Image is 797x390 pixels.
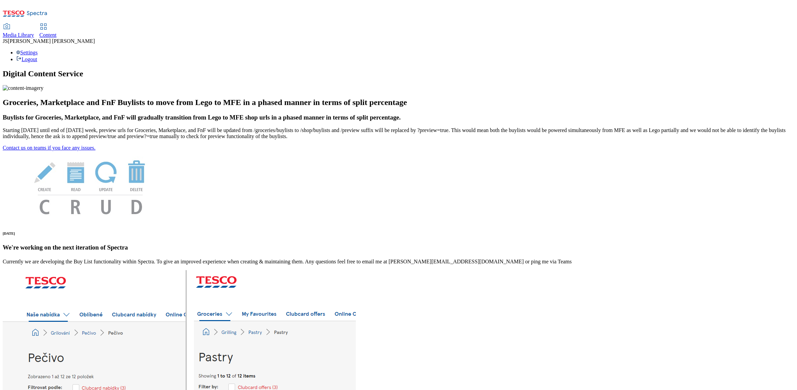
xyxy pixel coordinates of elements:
[3,259,794,265] p: Currently we are developing the Buy List functionality within Spectra. To give an improved experi...
[16,50,38,55] a: Settings
[3,114,794,121] h3: Buylists for Groceries, Marketplace, and FnF will gradually transition from Lego to MFE shop urls...
[3,231,794,235] h6: [DATE]
[3,24,34,38] a: Media Library
[3,98,794,107] h2: Groceries, Marketplace and FnF Buylists to move from Lego to MFE in a phased manner in terms of s...
[8,38,95,44] span: [PERSON_NAME] [PERSON_NAME]
[3,32,34,38] span: Media Library
[39,32,57,38] span: Content
[3,145,95,151] a: Contact us on teams if you face any issues.
[3,85,44,91] img: content-imagery
[3,38,8,44] span: JS
[16,56,37,62] a: Logout
[39,24,57,38] a: Content
[3,151,178,222] img: News Image
[3,127,794,139] p: Starting [DATE] until end of [DATE] week, preview urls for Groceries, Marketplace, and FnF will b...
[3,69,794,78] h1: Digital Content Service
[3,244,794,251] h3: We're working on the next iteration of Spectra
